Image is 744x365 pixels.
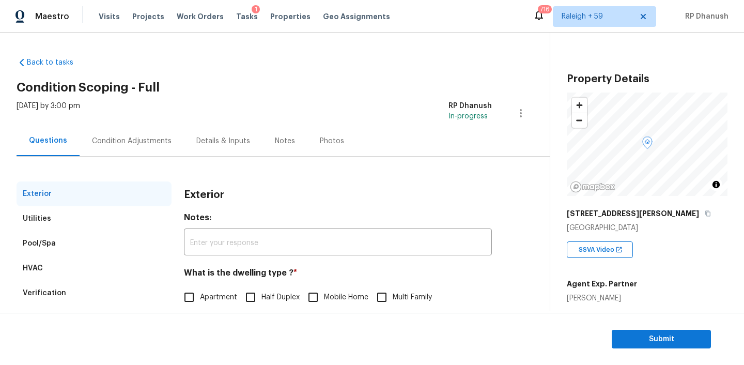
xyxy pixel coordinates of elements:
[567,241,633,258] div: SSVA Video
[703,209,712,218] button: Copy Address
[448,113,488,120] span: In-progress
[200,292,237,303] span: Apartment
[270,11,311,22] span: Properties
[23,189,52,199] div: Exterior
[567,93,727,196] canvas: Map
[540,4,550,14] div: 716
[261,292,300,303] span: Half Duplex
[562,11,632,22] span: Raleigh + 59
[572,113,587,128] button: Zoom out
[713,179,719,190] span: Toggle attribution
[615,246,623,253] img: Open In New Icon
[323,11,390,22] span: Geo Assignments
[567,293,637,303] div: [PERSON_NAME]
[710,178,722,191] button: Toggle attribution
[320,136,344,146] div: Photos
[35,11,69,22] span: Maestro
[17,101,80,126] div: [DATE] by 3:00 pm
[448,101,492,111] div: RP Dhanush
[567,223,727,233] div: [GEOGRAPHIC_DATA]
[567,208,699,219] h5: [STREET_ADDRESS][PERSON_NAME]
[177,11,224,22] span: Work Orders
[17,82,550,93] h2: Condition Scoping - Full
[570,181,615,193] a: Mapbox homepage
[572,98,587,113] button: Zoom in
[92,136,172,146] div: Condition Adjustments
[642,136,653,153] div: Map marker
[23,214,51,224] div: Utilities
[29,135,67,146] div: Questions
[324,292,368,303] span: Mobile Home
[132,11,164,22] span: Projects
[612,330,711,349] button: Submit
[236,13,258,20] span: Tasks
[567,74,727,84] h3: Property Details
[196,136,250,146] div: Details & Inputs
[579,245,618,255] span: SSVA Video
[17,57,116,68] a: Back to tasks
[255,4,257,14] div: 1
[99,11,120,22] span: Visits
[681,11,729,22] span: RP Dhanush
[620,333,703,346] span: Submit
[567,279,637,289] h5: Agent Exp. Partner
[23,263,43,273] div: HVAC
[184,190,224,200] h3: Exterior
[23,288,66,298] div: Verification
[184,231,492,255] input: Enter your response
[23,238,56,249] div: Pool/Spa
[275,136,295,146] div: Notes
[184,212,492,227] h4: Notes:
[393,292,432,303] span: Multi Family
[184,268,492,282] h4: What is the dwelling type ?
